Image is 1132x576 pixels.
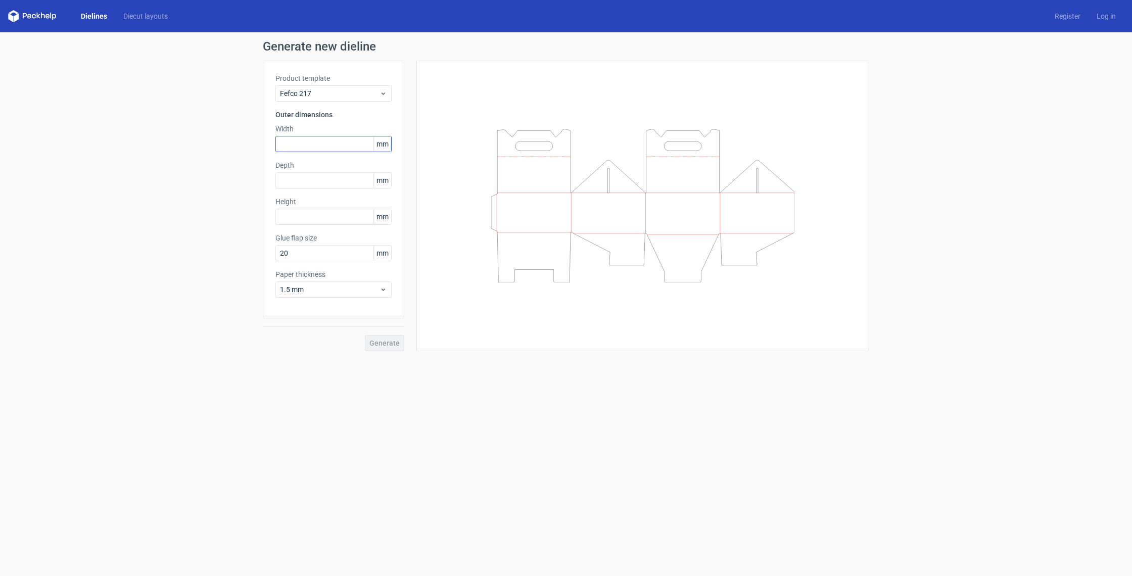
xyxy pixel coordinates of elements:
[373,246,391,261] span: mm
[280,284,380,295] span: 1.5 mm
[275,73,392,83] label: Product template
[275,124,392,134] label: Width
[373,173,391,188] span: mm
[275,269,392,279] label: Paper thickness
[373,209,391,224] span: mm
[275,197,392,207] label: Height
[275,110,392,120] h3: Outer dimensions
[275,233,392,243] label: Glue flap size
[280,88,380,99] span: Fefco 217
[73,11,115,21] a: Dielines
[115,11,176,21] a: Diecut layouts
[263,40,869,53] h1: Generate new dieline
[373,136,391,152] span: mm
[1089,11,1124,21] a: Log in
[275,160,392,170] label: Depth
[1047,11,1089,21] a: Register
